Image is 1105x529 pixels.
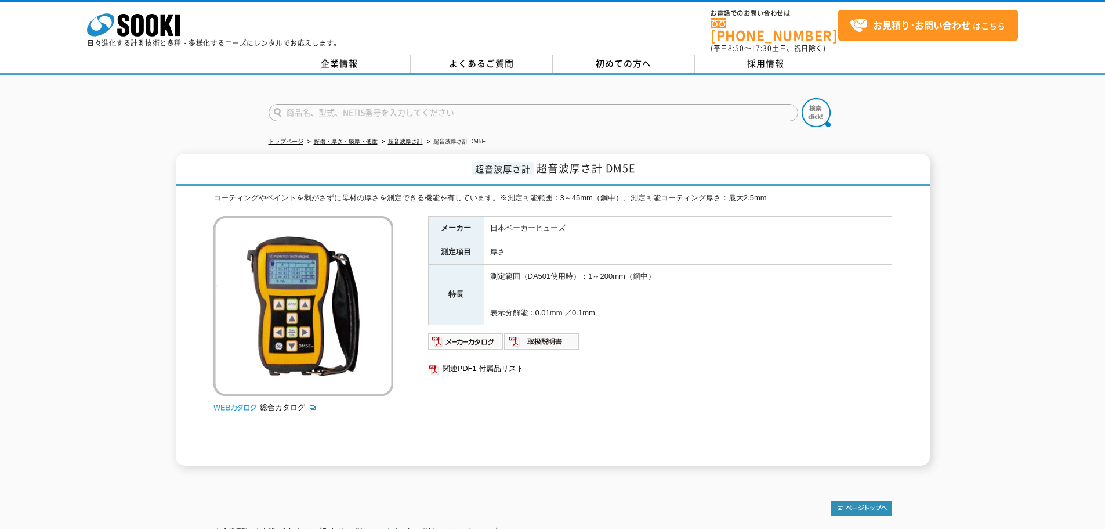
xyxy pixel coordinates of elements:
span: お電話でのお問い合わせは [711,10,838,17]
span: 初めての方へ [596,57,651,70]
strong: お見積り･お問い合わせ [873,18,970,32]
a: よくあるご質問 [411,55,553,73]
img: btn_search.png [802,98,831,127]
img: トップページへ [831,501,892,516]
a: メーカーカタログ [428,340,504,349]
a: 超音波厚さ計 [388,138,423,145]
a: 採用情報 [695,55,837,73]
td: 測定範囲（DA501使用時）：1～200mm（鋼中） 表示分解能：0.01mm ／0.1mm [484,265,892,325]
a: 取扱説明書 [504,340,580,349]
span: 8:50 [728,43,744,53]
a: お見積り･お問い合わせはこちら [838,10,1018,41]
a: 初めての方へ [553,55,695,73]
span: 超音波厚さ計 [472,162,534,175]
th: 測定項目 [428,240,484,265]
a: 関連PDF1 付属品リスト [428,361,892,376]
th: 特長 [428,265,484,325]
a: トップページ [269,138,303,145]
span: 17:30 [751,43,772,53]
img: メーカーカタログ [428,332,504,351]
img: 超音波厚さ計 DM5E [213,216,393,396]
th: メーカー [428,216,484,240]
input: 商品名、型式、NETIS番号を入力してください [269,104,798,121]
img: webカタログ [213,402,257,413]
td: 日本ベーカーヒューズ [484,216,892,240]
img: 取扱説明書 [504,332,580,351]
a: 企業情報 [269,55,411,73]
span: 超音波厚さ計 DM5E [537,160,636,176]
a: 探傷・厚さ・膜厚・硬度 [314,138,378,145]
span: (平日 ～ 土日、祝日除く) [711,43,825,53]
li: 超音波厚さ計 DM5E [425,136,486,148]
p: 日々進化する計測技術と多種・多様化するニーズにレンタルでお応えします。 [87,39,341,46]
div: コーティングやペイントを剥がさずに母材の厚さを測定できる機能を有しています。※測定可能範囲：3～45mm（鋼中）、測定可能コーティング厚さ：最大2.5mm [213,192,892,204]
span: はこちら [850,17,1005,34]
td: 厚さ [484,240,892,265]
a: [PHONE_NUMBER] [711,18,838,42]
a: 総合カタログ [260,403,317,412]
